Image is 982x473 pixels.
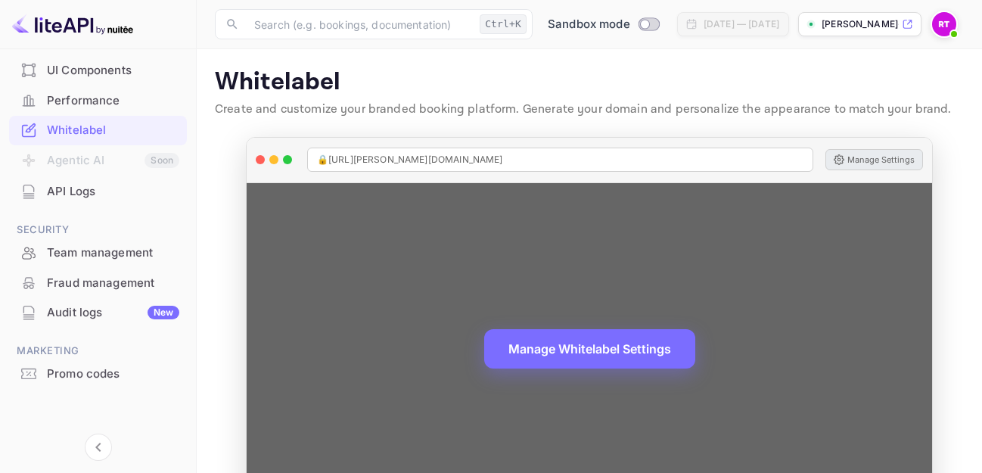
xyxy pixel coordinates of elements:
[9,238,187,268] div: Team management
[47,183,179,201] div: API Logs
[9,343,187,359] span: Marketing
[47,62,179,79] div: UI Components
[245,9,474,39] input: Search (e.g. bookings, documentation)
[9,56,187,86] div: UI Components
[9,222,187,238] span: Security
[9,298,187,328] div: Audit logsNew
[9,359,187,387] a: Promo codes
[47,92,179,110] div: Performance
[85,434,112,461] button: Collapse navigation
[9,238,187,266] a: Team management
[317,153,503,166] span: 🔒 [URL][PERSON_NAME][DOMAIN_NAME]
[480,14,527,34] div: Ctrl+K
[148,306,179,319] div: New
[9,359,187,389] div: Promo codes
[47,366,179,383] div: Promo codes
[9,116,187,144] a: Whitelabel
[825,149,923,170] button: Manage Settings
[9,116,187,145] div: Whitelabel
[9,86,187,116] div: Performance
[9,269,187,297] a: Fraud management
[9,177,187,205] a: API Logs
[215,67,964,98] p: Whitelabel
[9,56,187,84] a: UI Components
[215,101,964,119] p: Create and customize your branded booking platform. Generate your domain and personalize the appe...
[542,16,665,33] div: Switch to Production mode
[932,12,956,36] img: ROMIL LUXE TRAVELS
[9,298,187,326] a: Audit logsNew
[12,12,133,36] img: LiteAPI logo
[9,177,187,207] div: API Logs
[47,304,179,322] div: Audit logs
[548,16,630,33] span: Sandbox mode
[47,244,179,262] div: Team management
[704,17,779,31] div: [DATE] — [DATE]
[47,122,179,139] div: Whitelabel
[47,275,179,292] div: Fraud management
[9,86,187,114] a: Performance
[822,17,899,31] p: [PERSON_NAME]-luxe-travels-xhb...
[9,269,187,298] div: Fraud management
[484,329,695,369] button: Manage Whitelabel Settings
